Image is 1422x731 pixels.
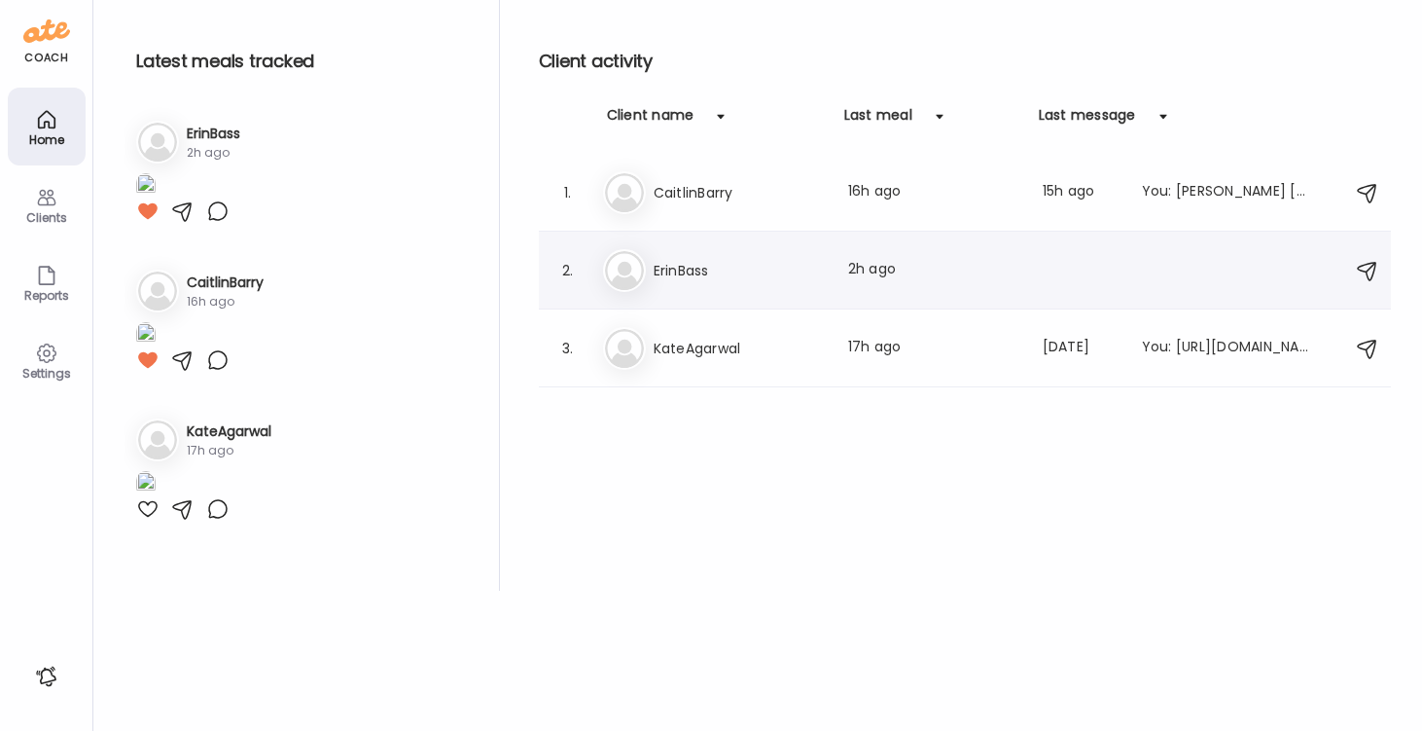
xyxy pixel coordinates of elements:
h3: ErinBass [654,259,825,282]
img: bg-avatar-default.svg [605,173,644,212]
div: 2. [556,259,580,282]
div: You: [URL][DOMAIN_NAME][PERSON_NAME] [1142,337,1313,360]
img: images%2FApNfR3koveOr0o4RHE7uAU2bAf22%2F0X3BVnfMuhEhdivHjKaw%2FqNaO0pJ3M8XKGFFIDAXJ_1080 [136,322,156,348]
div: 3. [556,337,580,360]
h2: Latest meals tracked [136,47,468,76]
h3: CaitlinBarry [187,273,264,293]
img: images%2FIFFD6Lp5OJYCWt9NgWjrgf5tujb2%2FHJROZz3Kw6rqH5ScEdnB%2FKoUdZCcrWwRWiMBieuSC_1080 [136,173,156,200]
h3: KateAgarwal [187,421,271,442]
img: bg-avatar-default.svg [605,329,644,368]
div: 2h ago [187,144,240,162]
div: Settings [12,367,82,380]
div: 15h ago [1043,181,1119,204]
div: 1. [556,181,580,204]
div: Home [12,133,82,146]
div: 17h ago [187,442,271,459]
div: You: [PERSON_NAME] [DATE] and [MEDICAL_DATA] for Chef [PERSON_NAME] being back!! [1142,181,1313,204]
img: images%2FBSFQB00j0rOawWNVf4SvQtxQl562%2FGDre1iJrGVNSrOCi1ggq%2FUlqf6laEpxEYWkbtppDW_1080 [136,471,156,497]
div: Reports [12,289,82,302]
img: ate [23,16,70,47]
img: bg-avatar-default.svg [605,251,644,290]
img: bg-avatar-default.svg [138,272,177,311]
div: 16h ago [848,181,1019,204]
img: bg-avatar-default.svg [138,123,177,162]
div: 2h ago [848,259,1019,282]
div: coach [24,50,68,66]
h2: Client activity [539,47,1391,76]
div: Last meal [844,105,912,136]
h3: KateAgarwal [654,337,825,360]
div: 17h ago [848,337,1019,360]
h3: CaitlinBarry [654,181,825,204]
div: Clients [12,211,82,224]
div: 16h ago [187,293,264,311]
div: Client name [607,105,694,136]
div: [DATE] [1043,337,1119,360]
h3: ErinBass [187,124,240,144]
img: bg-avatar-default.svg [138,420,177,459]
div: Last message [1039,105,1136,136]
